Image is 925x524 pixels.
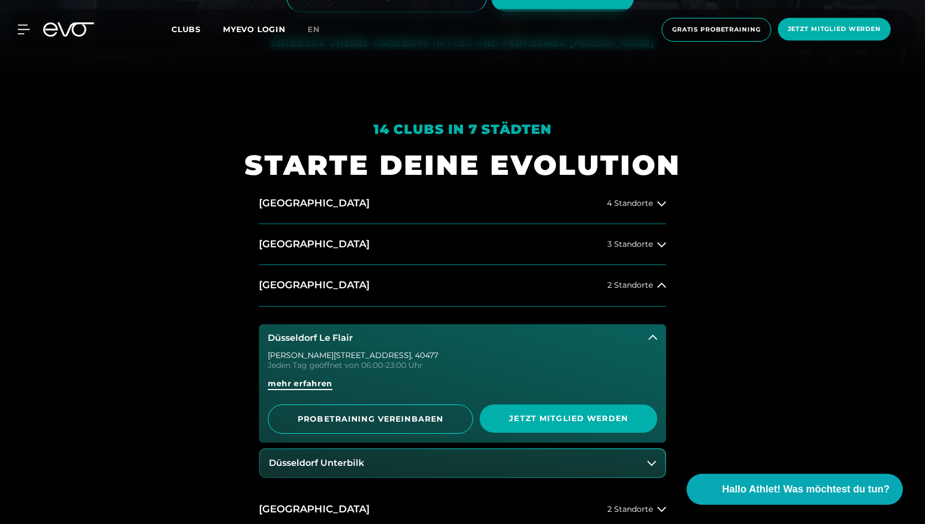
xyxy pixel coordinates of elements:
button: Hallo Athlet! Was möchtest du tun? [687,474,903,505]
a: Jetzt Mitglied werden [480,404,657,434]
div: [PERSON_NAME][STREET_ADDRESS] , 40477 [268,351,657,359]
span: mehr erfahren [268,378,332,390]
a: Jetzt Mitglied werden [775,18,894,41]
span: Gratis Probetraining [672,25,761,34]
span: 4 Standorte [607,199,653,207]
button: [GEOGRAPHIC_DATA]2 Standorte [259,265,666,306]
a: PROBETRAINING VEREINBAREN [268,404,473,434]
button: Düsseldorf Unterbilk [260,449,665,477]
h2: [GEOGRAPHIC_DATA] [259,237,370,251]
h3: Düsseldorf Unterbilk [269,458,364,468]
a: Clubs [172,24,223,34]
span: Jetzt Mitglied werden [788,24,881,34]
span: PROBETRAINING VEREINBAREN [295,413,446,425]
h2: [GEOGRAPHIC_DATA] [259,196,370,210]
a: MYEVO LOGIN [223,24,285,34]
button: [GEOGRAPHIC_DATA]4 Standorte [259,183,666,224]
span: 2 Standorte [607,281,653,289]
span: en [308,24,320,34]
h2: [GEOGRAPHIC_DATA] [259,502,370,516]
span: 3 Standorte [607,240,653,248]
div: Jeden Tag geöffnet von 06:00-23:00 Uhr [268,361,657,369]
span: Clubs [172,24,201,34]
h1: STARTE DEINE EVOLUTION [245,147,680,183]
em: 14 Clubs in 7 Städten [373,121,552,137]
span: Hallo Athlet! Was möchtest du tun? [722,482,890,497]
button: [GEOGRAPHIC_DATA]3 Standorte [259,224,666,265]
a: en [308,23,333,36]
h3: Düsseldorf Le Flair [268,333,353,343]
button: Düsseldorf Le Flair [259,324,666,352]
a: Gratis Probetraining [658,18,775,41]
h2: [GEOGRAPHIC_DATA] [259,278,370,292]
span: 2 Standorte [607,505,653,513]
a: mehr erfahren [268,378,657,398]
span: Jetzt Mitglied werden [506,413,631,424]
